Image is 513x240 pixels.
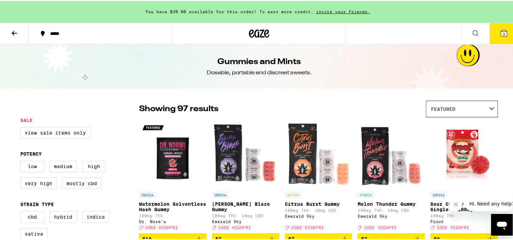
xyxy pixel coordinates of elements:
[212,120,279,187] img: Emerald Sky - Berry Blaze Gummy
[430,200,498,211] p: Sour Cherry Gummy Single - 100mg
[207,68,312,76] div: Dosable, portable and discreet sweets.
[430,191,447,197] p: INDICA
[218,224,251,229] span: CODE HIGHFRI
[139,120,206,187] img: Dr. Norm's - Watermelon Solventless Hash Gummy
[491,213,513,235] iframe: Button to launch messaging window
[145,8,314,13] span: You have $20.00 available for this order! To earn more credit,
[50,210,77,222] label: Hybrid
[430,120,498,232] a: Open page for Sour Cherry Gummy Single - 100mg from Froot
[20,210,44,222] label: CBD
[285,207,352,212] p: 100mg THC: 10mg CBD
[437,224,469,229] span: CODE HIGHFRI
[20,227,47,239] label: Sativa
[430,120,498,187] img: Froot - Sour Cherry Gummy Single - 100mg
[291,224,324,229] span: CODE HIGHFRI
[139,102,218,114] p: Showing 97 results
[20,117,33,122] legend: Sale
[357,120,425,187] img: Emerald Sky - Melon Thunder Gummy
[20,126,90,138] label: View Sale Items Only
[357,120,425,232] a: Open page for Melon Thunder Gummy from Emerald Sky
[285,120,352,187] img: Emerald Sky - Citrus Burst Gummy
[212,120,279,232] a: Open page for Berry Blaze Gummy from Emerald Sky
[212,191,228,197] p: INDICA
[357,191,374,197] p: HYBRID
[357,207,425,212] p: 100mg THC: 10mg CBD
[285,213,352,217] div: Emerald Sky
[20,160,44,171] label: Low
[139,191,155,197] p: INDICA
[20,150,42,156] legend: Potency
[465,195,513,210] iframe: Message from company
[314,8,373,13] span: invite your friends.
[139,218,206,223] div: Dr. Norm's
[20,201,54,206] legend: Strain Type
[50,160,77,171] label: Medium
[285,200,352,206] p: Citrus Burst Gummy
[430,218,498,223] div: Froot
[139,213,206,217] p: 100mg THC
[82,160,106,171] label: High
[139,200,206,211] p: Watermelon Solventless Hash Gummy
[431,105,455,111] span: Featured
[217,55,301,67] h1: Gummies and Mints
[212,218,279,223] div: Emerald Sky
[430,213,498,217] p: 100mg THC
[212,200,279,211] p: [PERSON_NAME] Blaze Gummy
[139,120,206,232] a: Open page for Watermelon Solventless Hash Gummy from Dr. Norm's
[357,213,425,217] div: Emerald Sky
[503,31,505,35] span: 3
[212,213,279,217] p: 100mg THC: 10mg CBD
[357,200,425,206] p: Melon Thunder Gummy
[285,120,352,232] a: Open page for Citrus Burst Gummy from Emerald Sky
[285,191,301,197] p: SATIVA
[4,5,49,10] span: Hi. Need any help?
[62,177,101,188] label: Mostly CBD
[449,197,462,210] iframe: Close message
[82,210,109,222] label: Indica
[364,224,396,229] span: CODE HIGHFRI
[145,224,178,229] span: CODE HIGHFRI
[20,177,57,188] label: Very High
